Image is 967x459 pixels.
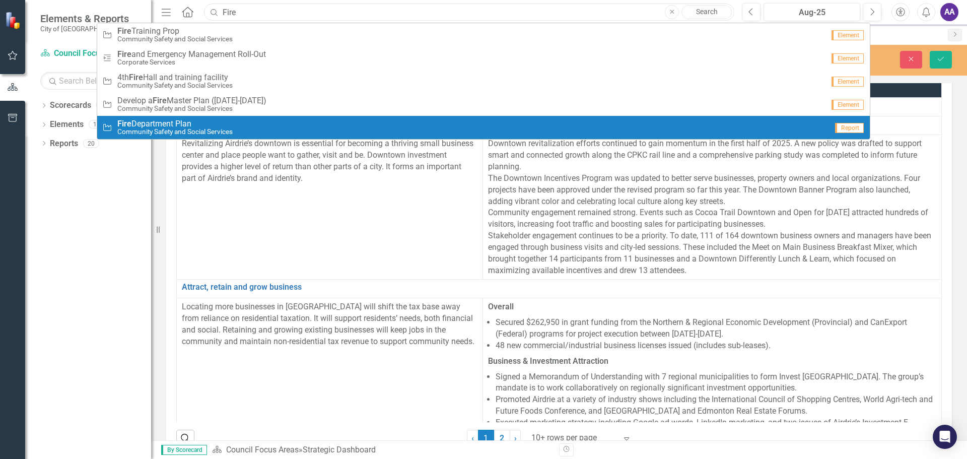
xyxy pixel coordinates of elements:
[933,425,957,449] div: Open Intercom Messenger
[488,302,514,311] strong: Overall
[832,53,864,63] span: Element
[5,12,23,29] img: ClearPoint Strategy
[767,7,857,19] div: Aug-25
[940,3,958,21] button: AA
[117,128,233,136] small: Community Safety and Social Services
[50,138,78,150] a: Reports
[40,25,129,33] small: City of [GEOGRAPHIC_DATA]
[496,371,936,395] li: Signed a Memorandum of Understanding with 7 regional municipalities to form Invest [GEOGRAPHIC_DA...
[153,96,167,105] strong: Fire
[117,50,266,59] span: and Emergency Management Roll-Out
[83,139,99,148] div: 20
[50,100,91,111] a: Scorecards
[494,430,510,447] a: 2
[514,433,517,443] span: ›
[89,120,108,129] div: 102
[488,356,608,366] strong: Business & Investment Attraction
[764,3,860,21] button: Aug-25
[40,72,141,90] input: Search Below...
[832,30,864,40] span: Element
[212,444,551,456] div: »
[97,116,870,139] a: Department PlanCommunity Safety and Social ServicesReport
[97,46,870,70] a: and Emergency Management Roll-OutCorporate ServicesElement
[97,70,870,93] a: 4thHall and training facilityCommunity Safety and Social ServicesElement
[40,48,141,59] a: Council Focus Areas
[182,138,477,184] p: Revitalizing Airdrie’s downtown is essential for becoming a thriving small business center and pl...
[496,340,936,352] li: 48 new commercial/industrial business licenses issued (includes sub-leases).
[835,123,864,133] span: Report
[226,445,299,454] a: Council Focus Areas
[182,301,477,347] p: Locating more businesses in [GEOGRAPHIC_DATA] will shift the tax base away from reliance on resid...
[488,138,936,276] p: Downtown revitalization efforts continued to gain momentum in the first half of 2025. A new polic...
[478,430,494,447] span: 1
[97,93,870,116] a: Develop aFireMaster Plan ([DATE]-[DATE])Community Safety and Social ServicesElement
[471,433,474,443] span: ‹
[182,283,936,292] a: Attract, retain and grow business
[40,13,129,25] span: Elements & Reports
[117,119,233,128] span: Department Plan
[496,394,936,417] li: Promoted Airdrie at a variety of industry shows including the International Council of Shopping C...
[97,23,870,46] a: Training PropCommunity Safety and Social ServicesElement
[117,27,233,36] span: Training Prop
[303,445,376,454] div: Strategic Dashboard
[496,317,936,340] li: Secured $262,950 in grant funding from the Northern & Regional Economic Development (Provincial) ...
[117,35,233,43] small: Community Safety and Social Services
[496,417,936,440] li: Executed marketing strategy including Google ad words, LinkedIn marketing, and two issues of Aird...
[161,445,207,455] span: By Scorecard
[117,96,266,105] span: Develop a Master Plan ([DATE]-[DATE])
[117,58,266,66] small: Corporate Services
[681,5,732,19] a: Search
[117,82,233,89] small: Community Safety and Social Services
[832,77,864,87] span: Element
[117,73,233,82] span: 4th Hall and training facility
[832,100,864,110] span: Element
[204,4,734,21] input: Search ClearPoint...
[50,119,84,130] a: Elements
[117,105,266,112] small: Community Safety and Social Services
